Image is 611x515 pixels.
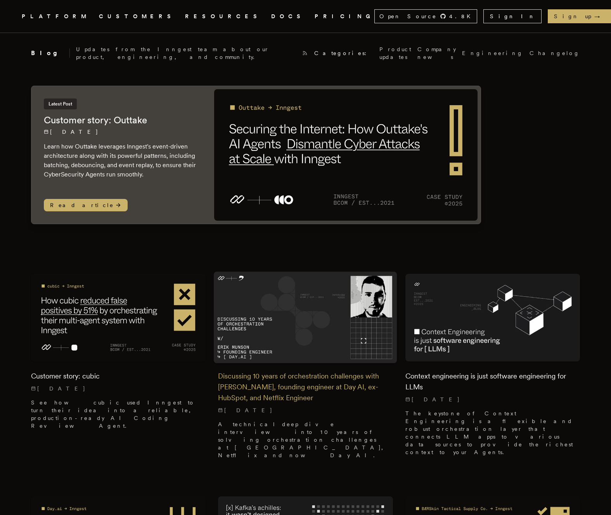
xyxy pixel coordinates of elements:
p: [DATE] [44,128,199,136]
a: PRICING [315,12,374,21]
a: Engineering [462,49,523,57]
h2: Customer story: Outtake [44,114,199,126]
span: Read article [44,199,128,211]
p: A technical deep dive interview into 10 years of solving orchestration challenges at [GEOGRAPHIC_... [218,420,393,459]
p: [DATE] [405,396,580,403]
h2: Customer story: cubic [31,371,206,382]
a: Company news [417,45,456,61]
p: [DATE] [31,385,206,392]
span: → [594,12,608,20]
a: Latest PostCustomer story: Outtake[DATE] Learn how Outtake leverages Inngest's event-driven archi... [31,86,481,224]
a: Featured image for Discussing 10 years of orchestration challenges with Erik Munson, founding eng... [218,274,393,465]
span: Categories: [314,49,373,57]
span: Open Source [379,12,437,20]
a: Product updates [379,45,411,61]
h2: Context engineering is just software engineering for LLMs [405,371,580,392]
a: Changelog [530,49,580,57]
h2: Blog [31,48,70,58]
h2: Discussing 10 years of orchestration challenges with [PERSON_NAME], founding engineer at Day AI, ... [218,371,393,403]
a: Featured image for Context engineering is just software engineering for LLMs blog postContext eng... [405,274,580,462]
span: Latest Post [44,99,77,109]
a: Sign In [483,9,542,23]
a: CUSTOMERS [99,12,176,21]
p: See how cubic used Inngest to turn their idea into a reliable, production-ready AI Coding Review ... [31,399,206,430]
a: Featured image for Customer story: cubic blog postCustomer story: cubic[DATE] See how cubic used ... [31,274,206,436]
button: PLATFORM [22,12,90,21]
button: RESOURCES [185,12,262,21]
img: Featured image for Discussing 10 years of orchestration challenges with Erik Munson, founding eng... [214,272,397,363]
a: DOCS [271,12,305,21]
p: Learn how Outtake leverages Inngest's event-driven architecture along with its powerful patterns,... [44,142,199,179]
p: Updates from the Inngest team about our product, engineering, and community. [76,45,296,61]
p: The keystone of Context Engineering is a flexible and robust orchestration layer that connects LL... [405,410,580,456]
img: Featured image for Customer story: Outtake blog post [214,89,478,221]
img: Featured image for Context engineering is just software engineering for LLMs blog post [405,274,580,361]
span: 4.8 K [449,12,475,20]
img: Featured image for Customer story: cubic blog post [31,274,206,361]
p: [DATE] [218,406,393,414]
